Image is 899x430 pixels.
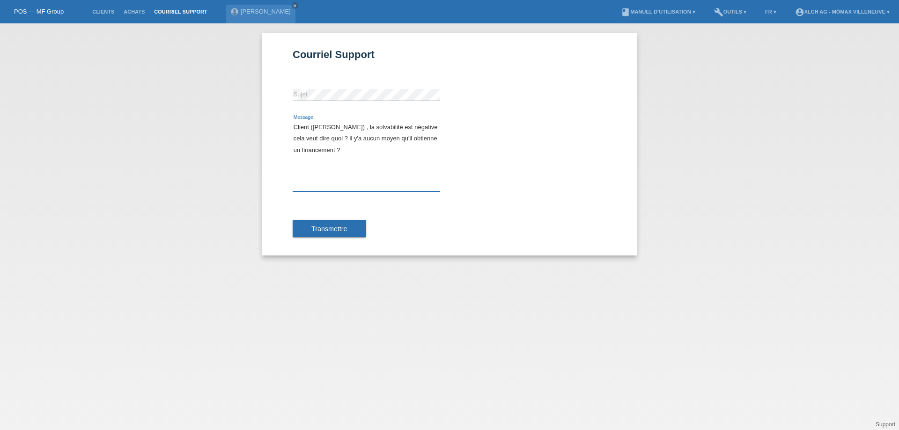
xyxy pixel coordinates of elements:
[795,7,804,17] i: account_circle
[616,9,700,15] a: bookManuel d’utilisation ▾
[709,9,751,15] a: buildOutils ▾
[292,2,298,9] a: close
[760,9,781,15] a: FR ▾
[621,7,630,17] i: book
[714,7,723,17] i: build
[876,421,895,428] a: Support
[119,9,149,15] a: Achats
[14,8,64,15] a: POS — MF Group
[311,225,347,233] span: Transmettre
[88,9,119,15] a: Clients
[293,3,297,8] i: close
[293,49,606,60] h1: Courriel Support
[241,8,291,15] a: [PERSON_NAME]
[790,9,894,15] a: account_circleXLCH AG - Mömax Villeneuve ▾
[293,220,366,238] button: Transmettre
[149,9,212,15] a: Courriel Support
